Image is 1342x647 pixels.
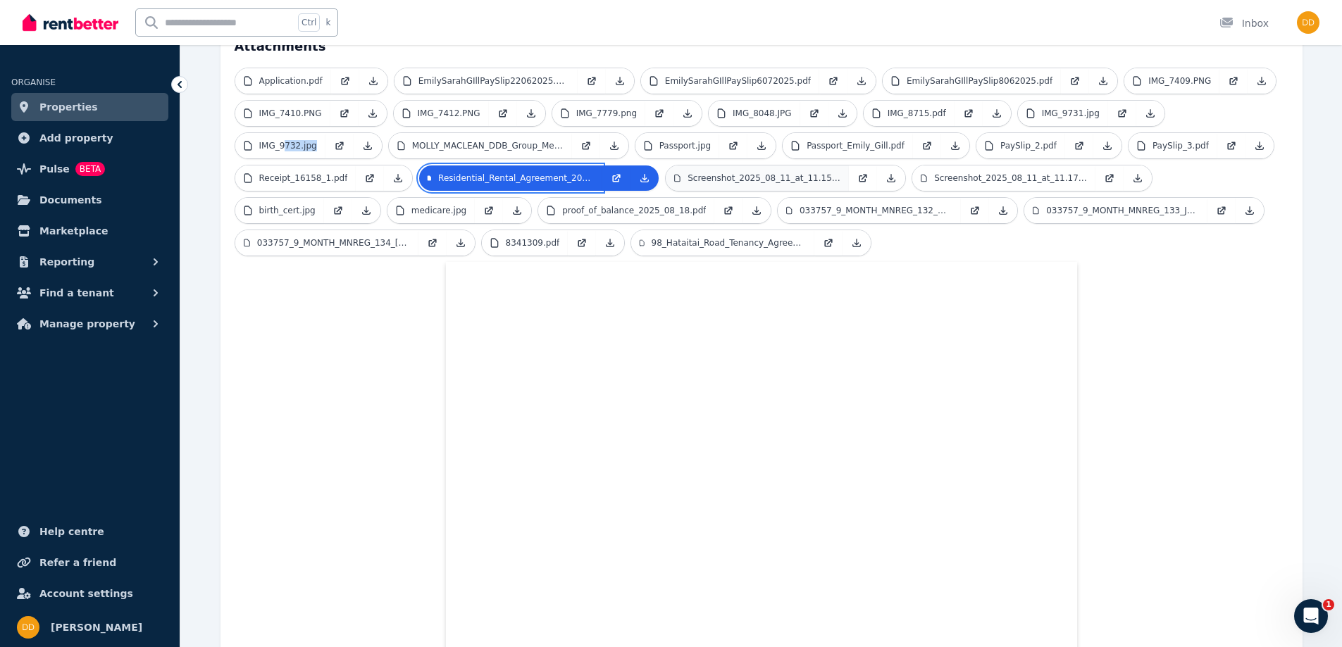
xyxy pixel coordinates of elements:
a: Account settings [11,579,168,608]
p: EmilySarahGIllPaySlip8062025.pdf [907,75,1052,87]
span: [PERSON_NAME] [51,619,142,636]
span: Help centre [39,523,104,540]
a: Open in new Tab [814,230,843,256]
a: Download Attachment [941,133,969,158]
a: 98_Hataitai_Road_Tenancy_Agreement_Kassim_et_al.pdf [631,230,814,256]
a: Add property [11,124,168,152]
a: Download Attachment [384,165,412,191]
a: Download Attachment [989,198,1017,223]
a: 8341309.pdf [482,230,569,256]
span: Manage property [39,315,135,332]
a: Open in new Tab [356,165,384,191]
button: Manage property [11,310,168,338]
a: Download Attachment [596,230,624,256]
span: Account settings [39,585,133,602]
p: Passport.jpg [659,140,712,151]
a: IMG_9731.jpg [1018,101,1108,126]
p: IMG_8715.pdf [888,108,946,119]
a: Open in new Tab [1207,198,1236,223]
p: EmilySarahGIllPaySlip6072025.pdf [665,75,811,87]
a: EmilySarahGIllPaySlip6072025.pdf [641,68,819,94]
a: Download Attachment [747,133,776,158]
a: IMG_7410.PNG [235,101,330,126]
p: PaySlip_3.pdf [1152,140,1209,151]
p: birth_cert.jpg [259,205,316,216]
p: IMG_7779.png [576,108,637,119]
a: Open in new Tab [800,101,828,126]
a: Download Attachment [606,68,634,94]
a: Open in new Tab [578,68,606,94]
span: Find a tenant [39,284,114,301]
p: IMG_9732.jpg [259,140,317,151]
a: Open in new Tab [602,165,630,191]
a: Open in new Tab [1108,101,1136,126]
p: IMG_7410.PNG [259,108,322,119]
p: EmilySarahGIllPaySlip22062025.pdf [418,75,569,87]
a: Open in new Tab [645,101,673,126]
a: Download Attachment [630,165,659,191]
p: 033757_9_MONTH_MNREG_133_Jun_2025.pdf [1046,205,1199,216]
a: Open in new Tab [961,198,989,223]
a: medicare.jpg [387,198,475,223]
img: Dean Dixon [1297,11,1319,34]
a: Download Attachment [828,101,857,126]
a: Download Attachment [673,101,702,126]
a: Open in new Tab [331,68,359,94]
a: proof_of_balance_2025_08_18.pdf [538,198,714,223]
span: Add property [39,130,113,146]
a: Open in new Tab [330,101,359,126]
a: 033757_9_MONTH_MNREG_134_[DATE].pdf [235,230,418,256]
a: Open in new Tab [489,101,517,126]
a: Open in new Tab [1217,133,1245,158]
a: Passport_Emily_Gill.pdf [783,133,913,158]
p: PaySlip_2.pdf [1000,140,1057,151]
a: Residential_Rental_Agreement_2024_03_25_80_Leopold_Street_.pdf [419,165,602,191]
a: Receipt_16158_1.pdf [235,165,356,191]
a: Download Attachment [1245,133,1274,158]
span: ORGANISE [11,77,56,87]
span: Documents [39,191,102,208]
a: Download Attachment [1124,165,1152,191]
a: Download Attachment [600,133,628,158]
a: Download Attachment [877,165,905,191]
span: k [325,17,330,28]
a: Download Attachment [1248,68,1276,94]
a: Download Attachment [352,198,380,223]
span: 1 [1323,599,1334,610]
p: IMG_7409.PNG [1148,75,1211,87]
a: IMG_8048.JPG [709,101,800,126]
p: Screenshot_2025_08_11_at_11.17.00 am.png [934,172,1087,184]
a: PaySlip_3.pdf [1129,133,1217,158]
p: medicare.jpg [411,205,466,216]
a: MOLLY_MACLEAN_DDB_Group_Mel.pdf [389,133,572,158]
a: IMG_7409.PNG [1124,68,1219,94]
a: Refer a friend [11,548,168,577]
a: Download Attachment [843,230,871,256]
p: proof_of_balance_2025_08_18.pdf [562,205,706,216]
a: IMG_7779.png [552,101,645,126]
a: IMG_8715.pdf [864,101,955,126]
a: Download Attachment [1093,133,1122,158]
a: PulseBETA [11,155,168,183]
p: 033757_9_MONTH_MNREG_132_May_2025.pdf [800,205,953,216]
a: Open in new Tab [418,230,447,256]
iframe: Intercom live chat [1294,599,1328,633]
a: birth_cert.jpg [235,198,324,223]
p: IMG_7412.PNG [418,108,480,119]
a: Download Attachment [359,68,387,94]
a: EmilySarahGIllPaySlip8062025.pdf [883,68,1061,94]
a: Passport.jpg [635,133,720,158]
a: Open in new Tab [719,133,747,158]
p: Application.pdf [259,75,323,87]
a: Open in new Tab [714,198,743,223]
a: Download Attachment [359,101,387,126]
a: Screenshot_2025_08_11_at_11.17.00 am.png [912,165,1095,191]
a: Download Attachment [847,68,876,94]
a: Help centre [11,517,168,546]
span: Pulse [39,161,70,177]
a: Open in new Tab [819,68,847,94]
a: Download Attachment [983,101,1011,126]
a: Download Attachment [517,101,545,126]
a: Open in new Tab [1219,68,1248,94]
a: Properties [11,93,168,121]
